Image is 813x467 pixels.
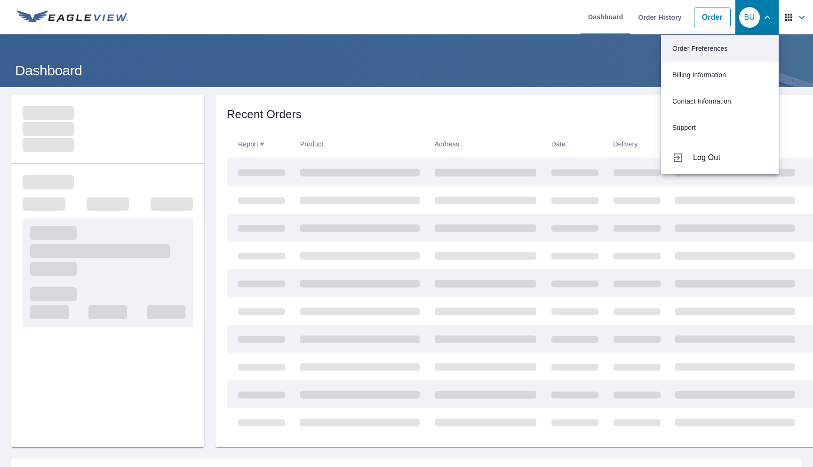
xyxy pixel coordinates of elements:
a: Contact Information [661,88,779,114]
span: Log Out [693,152,767,163]
a: Order [694,8,731,27]
h1: Dashboard [11,61,802,80]
a: Billing Information [661,62,779,88]
a: Support [661,114,779,141]
div: BU [739,7,760,28]
th: Product [293,130,427,158]
button: Log Out [661,141,779,174]
th: Address [427,130,544,158]
th: Report # [227,130,293,158]
th: Date [544,130,606,158]
th: Delivery [606,130,668,158]
img: EV Logo [17,10,128,24]
p: Recent Orders [227,106,302,123]
a: Order Preferences [661,35,779,62]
